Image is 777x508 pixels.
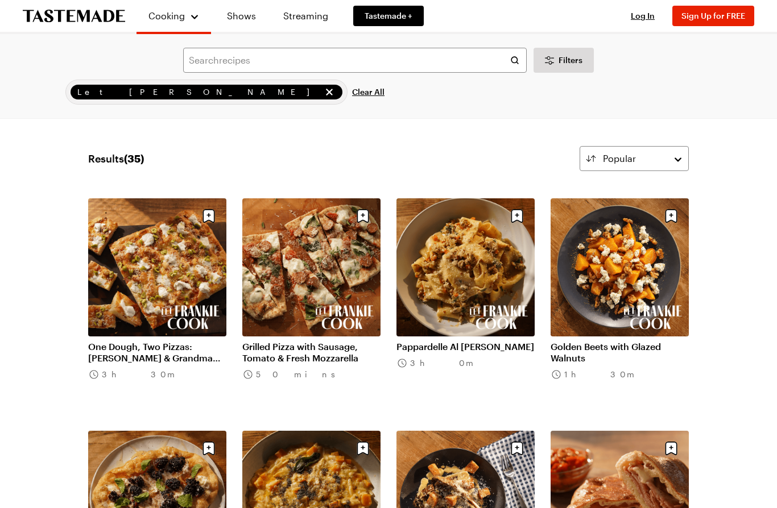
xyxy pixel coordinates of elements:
button: Save recipe [506,438,528,459]
button: Save recipe [506,205,528,227]
a: One Dough, Two Pizzas: [PERSON_NAME] & Grandma Pie [88,341,226,364]
button: remove Let Frankie Cook [323,86,336,98]
button: Save recipe [660,205,682,227]
button: Save recipe [198,438,220,459]
button: Save recipe [352,205,374,227]
button: Cooking [148,5,200,27]
button: Desktop filters [534,48,594,73]
button: Save recipe [660,438,682,459]
span: Sign Up for FREE [681,11,745,20]
span: Tastemade + [365,10,412,22]
span: Clear All [352,86,385,98]
button: Save recipe [198,205,220,227]
span: Let [PERSON_NAME] [77,86,321,98]
button: Log In [620,10,666,22]
a: To Tastemade Home Page [23,10,125,23]
span: Popular [603,152,636,165]
button: Popular [580,146,689,171]
span: Filters [559,55,582,66]
span: Cooking [148,10,185,21]
button: Sign Up for FREE [672,6,754,26]
span: Log In [631,11,655,20]
button: Clear All [352,80,385,105]
span: Results [88,151,144,166]
button: Save recipe [352,438,374,459]
span: ( 35 ) [124,152,144,165]
a: Pappardelle Al [PERSON_NAME] [396,341,535,352]
a: Grilled Pizza with Sausage, Tomato & Fresh Mozzarella [242,341,381,364]
a: Tastemade + [353,6,424,26]
a: Golden Beets with Glazed Walnuts [551,341,689,364]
